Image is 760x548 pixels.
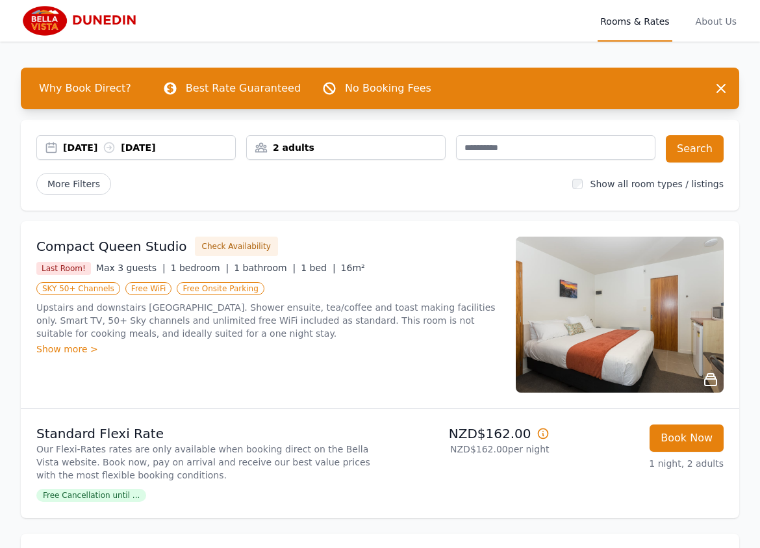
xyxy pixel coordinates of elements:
[385,424,550,443] p: NZD$162.00
[21,5,146,36] img: Bella Vista Dunedin
[36,237,187,255] h3: Compact Queen Studio
[195,237,278,256] button: Check Availability
[36,424,375,443] p: Standard Flexi Rate
[560,457,724,470] p: 1 night, 2 adults
[36,343,500,356] div: Show more >
[96,263,166,273] span: Max 3 guests |
[29,75,142,101] span: Why Book Direct?
[666,135,724,163] button: Search
[301,263,335,273] span: 1 bed |
[36,173,111,195] span: More Filters
[590,179,724,189] label: Show all room types / listings
[345,81,431,96] p: No Booking Fees
[36,282,120,295] span: SKY 50+ Channels
[234,263,296,273] span: 1 bathroom |
[63,141,235,154] div: [DATE] [DATE]
[341,263,365,273] span: 16m²
[36,262,91,275] span: Last Room!
[385,443,550,456] p: NZD$162.00 per night
[177,282,264,295] span: Free Onsite Parking
[650,424,724,452] button: Book Now
[36,489,146,502] span: Free Cancellation until ...
[186,81,301,96] p: Best Rate Guaranteed
[171,263,229,273] span: 1 bedroom |
[247,141,445,154] div: 2 adults
[36,301,500,340] p: Upstairs and downstairs [GEOGRAPHIC_DATA]. Shower ensuite, tea/coffee and toast making facilities...
[125,282,172,295] span: Free WiFi
[36,443,375,482] p: Our Flexi-Rates rates are only available when booking direct on the Bella Vista website. Book now...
